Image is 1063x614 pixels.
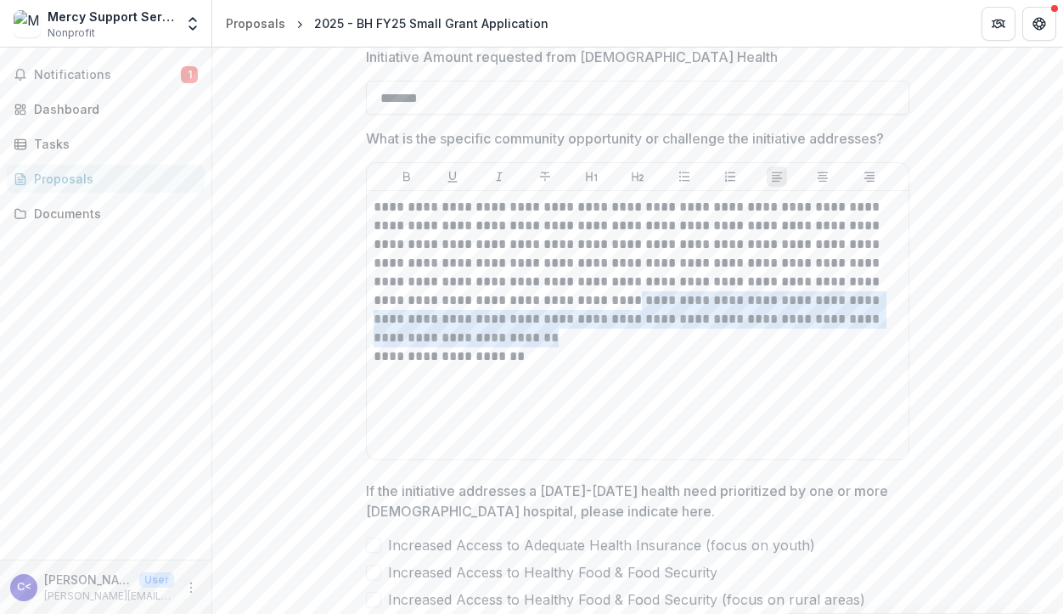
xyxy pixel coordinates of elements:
[366,481,899,521] p: If the initiative addresses a [DATE]-[DATE] health need prioritized by one or more [DEMOGRAPHIC_D...
[366,47,778,67] p: Initiative Amount requested from [DEMOGRAPHIC_DATA] Health
[14,10,41,37] img: Mercy Support Services
[219,11,555,36] nav: breadcrumb
[1022,7,1056,41] button: Get Help
[366,128,884,149] p: What is the specific community opportunity or challenge the initiative addresses?
[34,205,191,223] div: Documents
[139,572,174,588] p: User
[181,577,201,598] button: More
[48,8,174,25] div: Mercy Support Services
[813,166,833,187] button: Align Center
[442,166,463,187] button: Underline
[34,68,181,82] span: Notifications
[720,166,740,187] button: Ordered List
[388,562,717,583] span: Increased Access to Healthy Food & Food Security
[7,200,205,228] a: Documents
[582,166,602,187] button: Heading 1
[226,14,285,32] div: Proposals
[181,66,198,83] span: 1
[34,135,191,153] div: Tasks
[7,61,205,88] button: Notifications1
[44,571,132,589] p: [PERSON_NAME] <[PERSON_NAME][EMAIL_ADDRESS][DOMAIN_NAME]>
[17,582,31,593] div: Carmen Queen <carmen@mssclay.org>
[674,166,695,187] button: Bullet List
[219,11,292,36] a: Proposals
[767,166,787,187] button: Align Left
[535,166,555,187] button: Strike
[388,535,815,555] span: Increased Access to Adequate Health Insurance (focus on youth)
[7,130,205,158] a: Tasks
[397,166,417,187] button: Bold
[859,166,880,187] button: Align Right
[981,7,1015,41] button: Partners
[48,25,95,41] span: Nonprofit
[44,589,174,604] p: [PERSON_NAME][EMAIL_ADDRESS][DOMAIN_NAME]
[7,95,205,123] a: Dashboard
[34,100,191,118] div: Dashboard
[34,170,191,188] div: Proposals
[181,7,205,41] button: Open entity switcher
[388,589,865,610] span: Increased Access to Healthy Food & Food Security (focus on rural areas)
[7,165,205,193] a: Proposals
[627,166,648,187] button: Heading 2
[489,166,509,187] button: Italicize
[314,14,548,32] div: 2025 - BH FY25 Small Grant Application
